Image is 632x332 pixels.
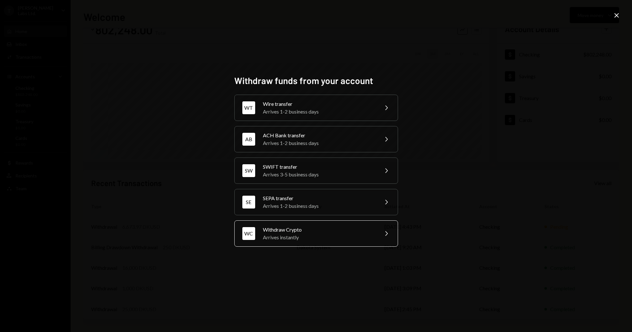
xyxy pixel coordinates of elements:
[263,234,375,241] div: Arrives instantly
[263,132,375,139] div: ACH Bank transfer
[263,226,375,234] div: Withdraw Crypto
[263,100,375,108] div: Wire transfer
[234,126,398,152] button: ABACH Bank transferArrives 1-2 business days
[234,189,398,215] button: SESEPA transferArrives 1-2 business days
[263,171,375,178] div: Arrives 3-5 business days
[242,164,255,177] div: SW
[263,108,375,115] div: Arrives 1-2 business days
[263,163,375,171] div: SWIFT transfer
[234,95,398,121] button: WTWire transferArrives 1-2 business days
[234,157,398,184] button: SWSWIFT transferArrives 3-5 business days
[263,194,375,202] div: SEPA transfer
[234,220,398,247] button: WCWithdraw CryptoArrives instantly
[242,227,255,240] div: WC
[242,196,255,209] div: SE
[263,139,375,147] div: Arrives 1-2 business days
[242,133,255,146] div: AB
[234,74,398,87] h2: Withdraw funds from your account
[263,202,375,210] div: Arrives 1-2 business days
[242,101,255,114] div: WT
